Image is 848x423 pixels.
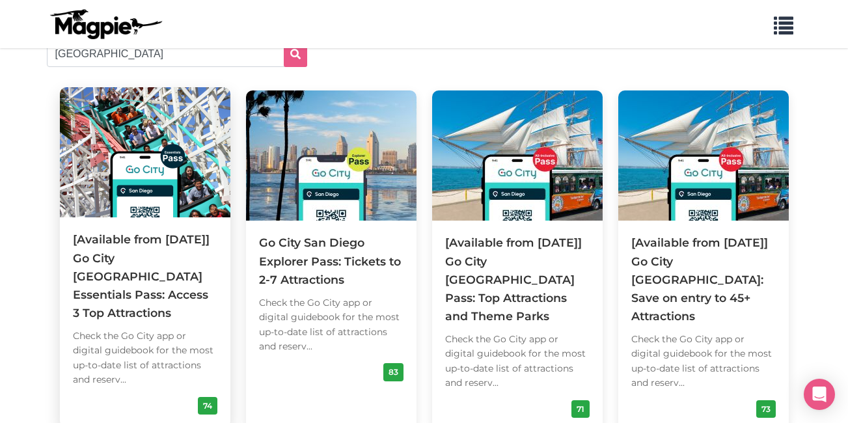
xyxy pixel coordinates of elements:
[259,295,403,354] div: Check the Go City app or digital guidebook for the most up-to-date list of attractions and reserv...
[47,8,164,40] img: logo-ab69f6fb50320c5b225c76a69d11143b.png
[383,363,403,381] div: 83
[631,234,776,325] div: [Available from [DATE]] Go City [GEOGRAPHIC_DATA]: Save on entry to 45+ Attractions
[445,332,590,390] div: Check the Go City app or digital guidebook for the most up-to-date list of attractions and reserv...
[571,400,590,418] div: 71
[618,90,789,221] img: [Available from 4 August] Go City San Diego Pass: Save on entry to 45+ Attractions
[631,332,776,390] div: Check the Go City app or digital guidebook for the most up-to-date list of attractions and reserv...
[47,41,307,67] input: Search products...
[198,397,217,415] div: 74
[246,90,417,221] img: Go City San Diego Explorer Pass: Tickets to 2-7 Attractions
[259,234,403,288] div: Go City San Diego Explorer Pass: Tickets to 2-7 Attractions
[60,87,230,217] img: [Available from 4 August] Go City San Diego Essentials Pass: Access 3 Top Attractions
[445,234,590,325] div: [Available from [DATE]] Go City [GEOGRAPHIC_DATA] Pass: Top Attractions and Theme Parks
[804,379,835,410] div: Open Intercom Messenger
[73,230,217,322] div: [Available from [DATE]] Go City [GEOGRAPHIC_DATA] Essentials Pass: Access 3 Top Attractions
[432,90,603,221] img: [Available from 4 August] Go City San Diego Pass: Top Attractions and Theme Parks
[73,329,217,387] div: Check the Go City app or digital guidebook for the most up-to-date list of attractions and reserv...
[246,90,417,394] a: Go City San Diego Explorer Pass: Tickets to 2-7 Attractions Check the Go City app or digital guid...
[756,400,776,418] div: 73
